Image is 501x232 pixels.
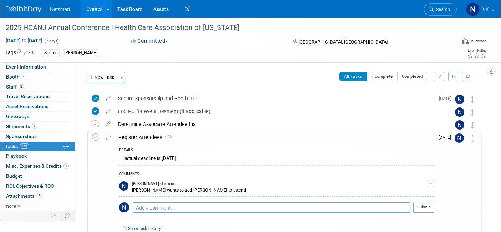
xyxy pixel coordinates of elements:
img: Nina Finn [455,120,464,130]
a: Edit [24,50,36,55]
span: (2 days) [44,39,59,44]
a: Giveaways [0,112,75,121]
div: Determine Associate Attendee List [114,118,441,130]
a: Playbook [0,151,75,161]
a: edit [102,95,114,102]
button: Completed [397,72,428,81]
span: [DATE] [439,135,455,140]
a: Budget [0,171,75,181]
span: to [21,38,27,44]
span: 1 [162,136,172,140]
div: [PERSON_NAME] wants to add [PERSON_NAME] to attend [132,186,428,193]
div: Log PO for event payment (if applicable) [114,105,441,117]
a: Travel Reservations [0,92,75,101]
img: Nina Finn [119,181,128,191]
i: Move task [471,96,475,103]
img: Nina Finn [455,95,464,104]
span: Attachments [6,193,42,199]
button: Submit [413,202,434,213]
div: actual deadline is [DATE] [119,154,434,165]
a: Shipments1 [0,122,75,131]
a: Search [424,3,457,16]
a: Staff2 [0,82,75,92]
a: Booth [0,72,75,82]
a: Tasks17% [0,142,75,151]
img: Nina Finn [455,133,464,143]
button: Incomplete [367,72,398,81]
span: Staff [6,84,24,90]
a: Misc. Expenses & Credits1 [0,161,75,171]
a: edit [102,108,114,115]
td: Toggle Event Tabs [60,211,75,220]
div: 2025 HCANJ Annual Conference | Health Care Association of [US_STATE] [3,21,446,34]
div: In-Person [470,39,487,44]
i: Booth reservation complete [23,75,26,79]
a: edit [102,121,114,127]
img: Nina Finn [455,107,464,117]
span: ROI, Objectives & ROO [6,183,54,189]
a: Attachments2 [0,191,75,201]
button: New Task [86,72,118,83]
span: 2 [19,84,24,89]
a: more [0,201,75,211]
span: 1 [63,163,69,169]
span: [DATE] [439,96,455,101]
td: Personalize Event Tab Strip [48,211,60,220]
button: All Tasks [339,72,367,81]
a: Sponsorships [0,132,75,141]
div: Event Rating [467,49,486,52]
span: [GEOGRAPHIC_DATA], [GEOGRAPHIC_DATA] [298,39,388,45]
span: Search [434,7,450,12]
a: ROI, Objectives & ROO [0,181,75,191]
i: Move task [471,122,475,128]
span: Playbook [6,153,27,159]
span: more [5,203,16,209]
span: 17% [20,143,29,149]
span: Netsmart [50,6,70,12]
span: [PERSON_NAME] - Just now [132,181,174,186]
img: Format-Inperson.png [462,38,469,44]
span: Sponsorships [6,133,37,139]
div: COMMENTS [119,171,434,178]
a: Show task history [128,226,161,231]
span: 2 [36,193,42,198]
div: [PERSON_NAME] [62,49,99,57]
span: Event Information [6,64,46,70]
div: Secure Sponsorship and Booth [114,92,435,105]
img: Nina Finn [466,2,480,16]
div: Register Attendees [115,131,434,143]
span: [DATE] [DATE] [5,37,43,44]
i: Move task [471,135,474,142]
img: Nina Finn [119,202,129,212]
td: Tags [5,49,36,57]
img: ExhibitDay [6,6,41,13]
a: Asset Reservations [0,102,75,111]
button: Committed [128,37,171,45]
span: Asset Reservations [6,104,48,109]
span: Booth [6,74,28,80]
i: Move task [471,109,475,116]
a: Event Information [0,62,75,72]
span: Budget [6,173,22,179]
span: 1 [32,123,37,129]
span: 1 [188,97,197,101]
div: Simple [42,49,60,57]
div: DETAILS [119,148,434,154]
a: edit [102,134,115,141]
span: Shipments [6,123,37,129]
a: Refresh [462,72,474,81]
span: Misc. Expenses & Credits [6,163,69,169]
span: Travel Reservations [6,94,50,99]
span: Giveaways [6,114,29,119]
span: Tasks [5,143,29,149]
div: Event Format [415,37,487,48]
